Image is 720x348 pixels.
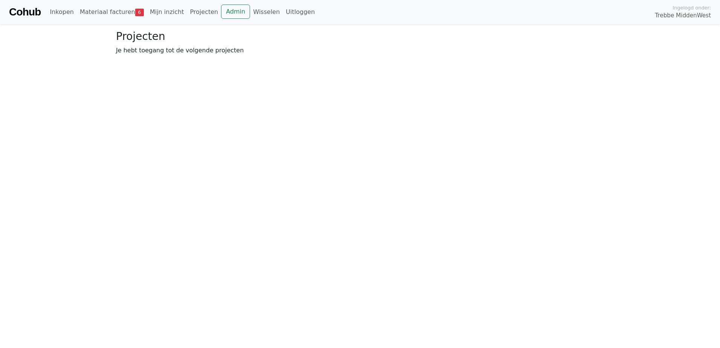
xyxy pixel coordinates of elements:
a: Cohub [9,3,41,21]
h3: Projecten [116,30,604,43]
span: Trebbe MiddenWest [655,11,711,20]
a: Uitloggen [283,5,318,20]
a: Admin [221,5,250,19]
a: Projecten [187,5,221,20]
span: 6 [135,9,144,16]
a: Materiaal facturen6 [77,5,147,20]
a: Wisselen [250,5,283,20]
a: Mijn inzicht [147,5,187,20]
p: Je hebt toegang tot de volgende projecten [116,46,604,55]
span: Ingelogd onder: [673,4,711,11]
a: Inkopen [47,5,76,20]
